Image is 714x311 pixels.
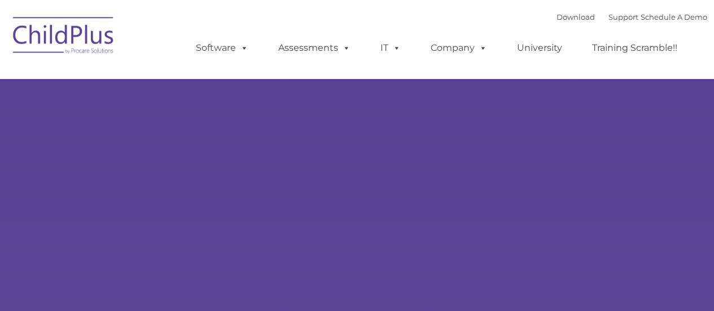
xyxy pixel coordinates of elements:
a: Assessments [267,37,362,59]
a: Schedule A Demo [641,12,707,21]
img: ChildPlus by Procare Solutions [7,9,120,65]
a: Software [185,37,260,59]
a: Download [557,12,595,21]
a: Company [419,37,498,59]
font: | [557,12,707,21]
a: IT [369,37,412,59]
a: University [506,37,573,59]
a: Training Scramble!! [581,37,689,59]
a: Support [608,12,638,21]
